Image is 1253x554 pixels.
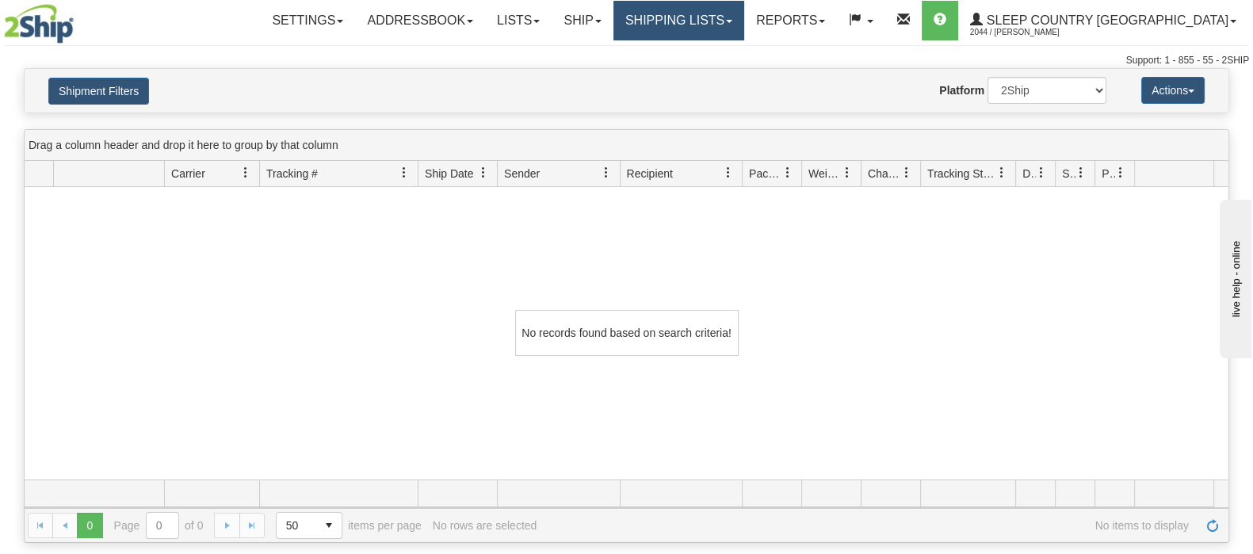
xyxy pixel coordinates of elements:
[1068,159,1094,186] a: Shipment Issues filter column settings
[1102,166,1115,181] span: Pickup Status
[774,159,801,186] a: Packages filter column settings
[1028,159,1055,186] a: Delivery Status filter column settings
[808,166,842,181] span: Weight
[286,518,307,533] span: 50
[970,25,1089,40] span: 2044 / [PERSON_NAME]
[276,512,422,539] span: items per page
[593,159,620,186] a: Sender filter column settings
[1141,77,1205,104] button: Actions
[276,512,342,539] span: Page sizes drop down
[868,166,901,181] span: Charge
[316,513,342,538] span: select
[433,519,537,532] div: No rows are selected
[1107,159,1134,186] a: Pickup Status filter column settings
[48,78,149,105] button: Shipment Filters
[749,166,782,181] span: Packages
[927,166,996,181] span: Tracking Status
[715,159,742,186] a: Recipient filter column settings
[627,166,673,181] span: Recipient
[77,513,102,538] span: Page 0
[114,512,204,539] span: Page of 0
[983,13,1228,27] span: Sleep Country [GEOGRAPHIC_DATA]
[1217,196,1251,357] iframe: chat widget
[744,1,837,40] a: Reports
[266,166,318,181] span: Tracking #
[470,159,497,186] a: Ship Date filter column settings
[4,4,74,44] img: logo2044.jpg
[504,166,540,181] span: Sender
[515,310,739,356] div: No records found based on search criteria!
[988,159,1015,186] a: Tracking Status filter column settings
[485,1,552,40] a: Lists
[232,159,259,186] a: Carrier filter column settings
[1022,166,1036,181] span: Delivery Status
[12,13,147,25] div: live help - online
[1200,513,1225,538] a: Refresh
[613,1,744,40] a: Shipping lists
[425,166,473,181] span: Ship Date
[939,82,984,98] label: Platform
[4,54,1249,67] div: Support: 1 - 855 - 55 - 2SHIP
[552,1,613,40] a: Ship
[391,159,418,186] a: Tracking # filter column settings
[958,1,1248,40] a: Sleep Country [GEOGRAPHIC_DATA] 2044 / [PERSON_NAME]
[171,166,205,181] span: Carrier
[548,519,1189,532] span: No items to display
[25,130,1228,161] div: grid grouping header
[260,1,355,40] a: Settings
[1062,166,1075,181] span: Shipment Issues
[893,159,920,186] a: Charge filter column settings
[834,159,861,186] a: Weight filter column settings
[355,1,485,40] a: Addressbook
